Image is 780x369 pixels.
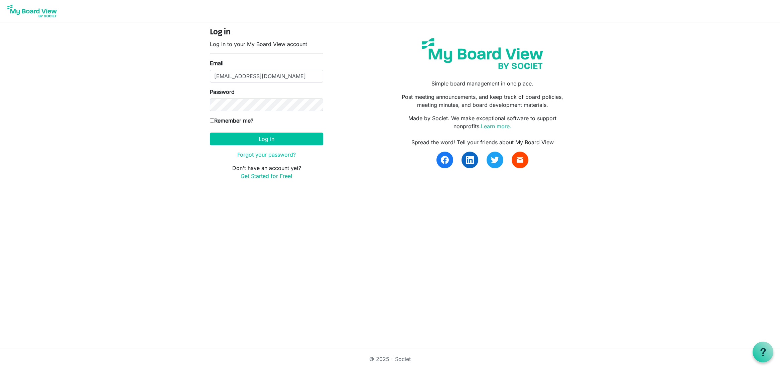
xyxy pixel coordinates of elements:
[466,156,474,164] img: linkedin.svg
[237,151,296,158] a: Forgot your password?
[241,173,292,179] a: Get Started for Free!
[210,59,224,67] label: Email
[481,123,511,130] a: Learn more.
[395,79,570,87] p: Simple board management in one place.
[395,114,570,130] p: Made by Societ. We make exceptional software to support nonprofits.
[441,156,449,164] img: facebook.svg
[516,156,524,164] span: email
[210,88,235,96] label: Password
[210,117,253,125] label: Remember me?
[417,33,548,74] img: my-board-view-societ.svg
[210,133,323,145] button: Log in
[210,28,323,37] h4: Log in
[491,156,499,164] img: twitter.svg
[210,40,323,48] p: Log in to your My Board View account
[210,164,323,180] p: Don't have an account yet?
[369,356,411,362] a: © 2025 - Societ
[5,3,59,19] img: My Board View Logo
[512,152,528,168] a: email
[395,138,570,146] div: Spread the word! Tell your friends about My Board View
[210,118,214,123] input: Remember me?
[395,93,570,109] p: Post meeting announcements, and keep track of board policies, meeting minutes, and board developm...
